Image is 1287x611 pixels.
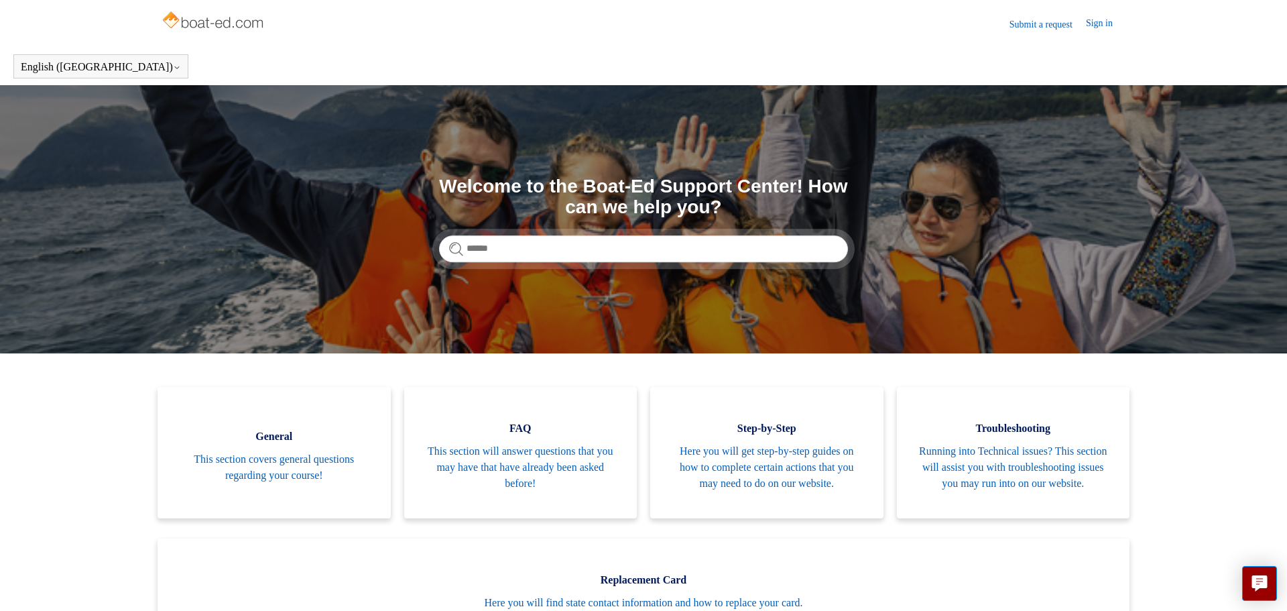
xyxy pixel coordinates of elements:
[158,387,391,518] a: General This section covers general questions regarding your course!
[178,595,1109,611] span: Here you will find state contact information and how to replace your card.
[650,387,883,518] a: Step-by-Step Here you will get step-by-step guides on how to complete certain actions that you ma...
[439,235,848,262] input: Search
[424,443,617,492] span: This section will answer questions that you may have that have already been asked before!
[424,421,617,437] span: FAQ
[917,421,1110,437] span: Troubleshooting
[670,443,863,492] span: Here you will get step-by-step guides on how to complete certain actions that you may need to do ...
[439,176,848,218] h1: Welcome to the Boat-Ed Support Center! How can we help you?
[670,421,863,437] span: Step-by-Step
[1242,566,1277,601] button: Live chat
[917,443,1110,492] span: Running into Technical issues? This section will assist you with troubleshooting issues you may r...
[21,61,181,73] button: English ([GEOGRAPHIC_DATA])
[897,387,1130,518] a: Troubleshooting Running into Technical issues? This section will assist you with troubleshooting ...
[178,451,371,484] span: This section covers general questions regarding your course!
[1086,16,1126,32] a: Sign in
[404,387,637,518] a: FAQ This section will answer questions that you may have that have already been asked before!
[178,572,1109,588] span: Replacement Card
[161,8,267,35] img: Boat-Ed Help Center home page
[1009,17,1086,32] a: Submit a request
[178,429,371,445] span: General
